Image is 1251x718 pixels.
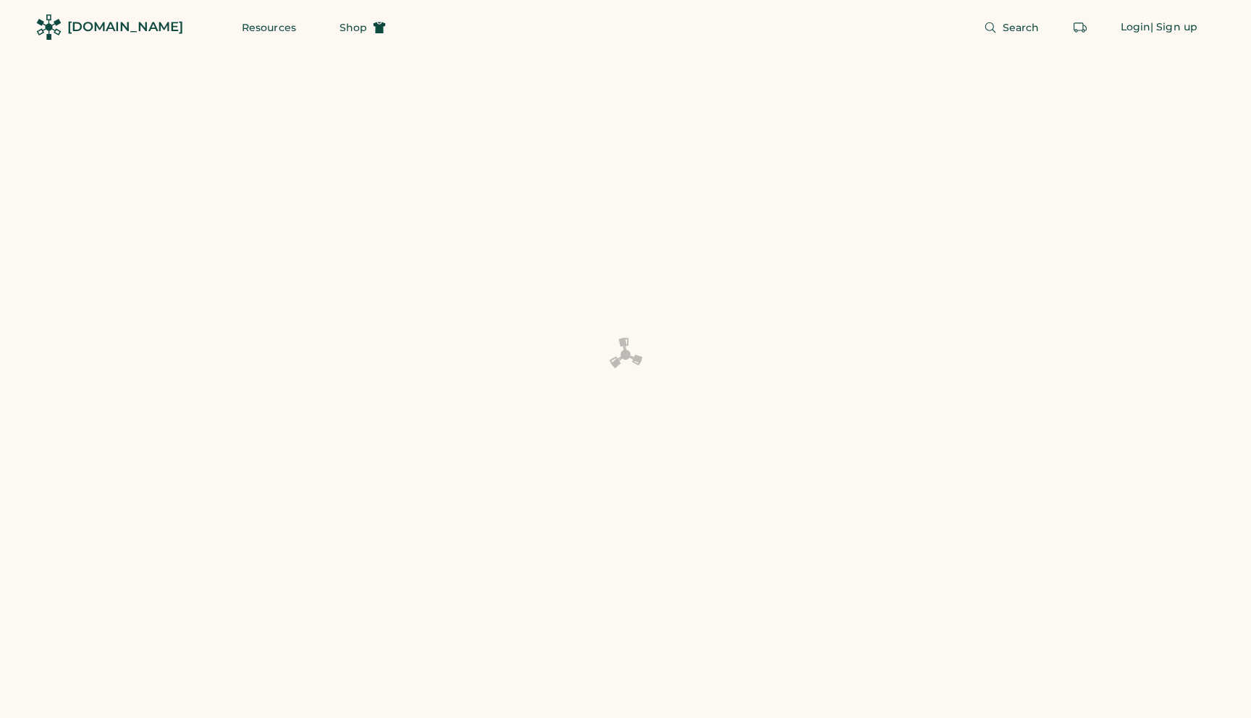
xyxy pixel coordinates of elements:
[224,13,313,42] button: Resources
[36,14,62,40] img: Rendered Logo - Screens
[1150,20,1197,35] div: | Sign up
[322,13,403,42] button: Shop
[67,18,183,36] div: [DOMAIN_NAME]
[1121,20,1151,35] div: Login
[1066,13,1095,42] button: Retrieve an order
[966,13,1057,42] button: Search
[340,22,367,33] span: Shop
[608,337,643,373] img: Platens-Black-Loader-Spin-rich%20black.webp
[1003,22,1040,33] span: Search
